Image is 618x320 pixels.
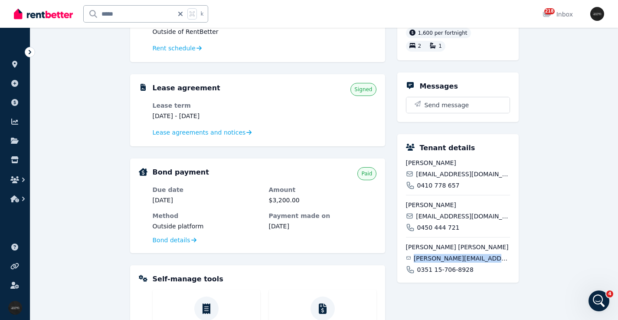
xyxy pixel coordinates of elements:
span: 218 [544,8,555,14]
span: Bond details [153,236,190,244]
span: k [200,10,203,17]
div: Inbox [543,10,573,19]
dt: Lease term [153,101,260,110]
h5: Bond payment [153,167,209,178]
dd: Outside platform [153,222,260,231]
iframe: Intercom live chat [589,290,609,311]
dd: Outside of RentBetter [153,27,376,36]
h5: Self-manage tools [153,274,223,284]
span: 0450 444 721 [417,223,460,232]
button: Send message [406,97,510,113]
dd: [DATE] [153,196,260,205]
span: Paid [361,170,372,177]
span: [PERSON_NAME] [406,158,510,167]
dt: Due date [153,185,260,194]
span: Rent schedule [153,44,196,53]
a: Bond details [153,236,196,244]
span: 1 [438,43,442,49]
dd: [DATE] - [DATE] [153,112,260,120]
h5: Lease agreement [153,83,220,93]
span: [PERSON_NAME][EMAIL_ADDRESS][DOMAIN_NAME] [414,254,510,263]
img: Bond Details [139,168,147,176]
span: 4 [606,290,613,297]
dt: Amount [269,185,376,194]
dt: Payment made on [269,211,376,220]
a: Rent schedule [153,44,202,53]
span: 2 [418,43,422,49]
span: Lease agreements and notices [153,128,246,137]
span: Send message [425,101,469,109]
h5: Messages [420,81,458,92]
span: [EMAIL_ADDRESS][DOMAIN_NAME] [416,212,510,221]
img: RentBetter [14,7,73,20]
span: 1,600 per fortnight [418,30,468,36]
h5: Tenant details [420,143,475,153]
span: 0351 15-706-8928 [417,265,474,274]
dd: [DATE] [269,222,376,231]
img: Iconic Realty Pty Ltd [8,301,22,315]
span: 0410 778 657 [417,181,460,190]
img: Iconic Realty Pty Ltd [590,7,604,21]
span: [PERSON_NAME] [PERSON_NAME] [406,243,510,251]
span: Signed [354,86,372,93]
a: Lease agreements and notices [153,128,252,137]
dd: $3,200.00 [269,196,376,205]
dt: Method [153,211,260,220]
span: [EMAIL_ADDRESS][DOMAIN_NAME] [416,170,510,178]
span: [PERSON_NAME] [406,201,510,209]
